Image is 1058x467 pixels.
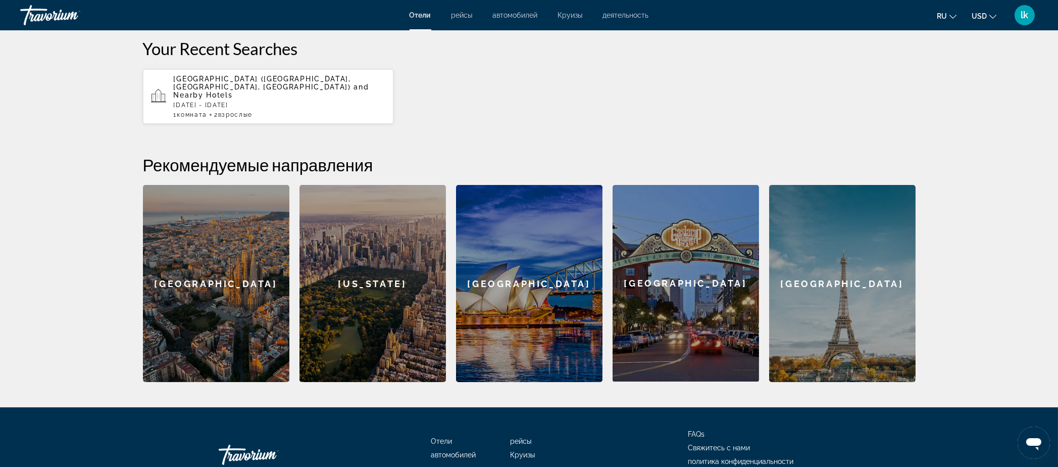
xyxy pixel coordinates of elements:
p: [DATE] - [DATE] [174,102,386,109]
button: User Menu [1012,5,1038,26]
a: Travorium [20,2,121,28]
a: Barcelona[GEOGRAPHIC_DATA] [143,185,289,382]
span: 2 [214,111,253,118]
span: and Nearby Hotels [174,83,369,99]
a: деятельность [603,11,649,19]
span: Комната [177,111,207,118]
span: Взрослые [218,111,253,118]
a: San Diego[GEOGRAPHIC_DATA] [613,185,759,382]
h2: Рекомендуемые направления [143,155,916,175]
a: рейсы [510,437,531,445]
a: Круизы [510,451,535,459]
a: Отели [410,11,431,19]
a: FAQs [688,430,705,438]
a: Sydney[GEOGRAPHIC_DATA] [456,185,602,382]
a: Свяжитесь с нами [688,444,750,452]
a: Отели [431,437,452,445]
a: политика конфиденциальности [688,457,794,465]
span: USD [972,12,987,20]
span: lk [1021,10,1029,20]
span: 1 [174,111,207,118]
div: [GEOGRAPHIC_DATA] [143,185,289,382]
button: Change currency [972,9,996,23]
button: [GEOGRAPHIC_DATA] ([GEOGRAPHIC_DATA], [GEOGRAPHIC_DATA], [GEOGRAPHIC_DATA]) and Nearby Hotels[DAT... [143,69,394,124]
div: [US_STATE] [299,185,446,382]
p: Your Recent Searches [143,38,916,59]
button: Change language [937,9,956,23]
a: рейсы [451,11,473,19]
a: Круизы [558,11,583,19]
a: New York[US_STATE] [299,185,446,382]
a: автомобилей [493,11,538,19]
span: ru [937,12,947,20]
iframe: Кнопка запуска окна обмена сообщениями [1018,427,1050,459]
div: [GEOGRAPHIC_DATA] [769,185,916,382]
span: [GEOGRAPHIC_DATA] ([GEOGRAPHIC_DATA], [GEOGRAPHIC_DATA], [GEOGRAPHIC_DATA]) [174,75,351,91]
div: [GEOGRAPHIC_DATA] [456,185,602,382]
div: [GEOGRAPHIC_DATA] [613,185,759,382]
a: автомобилей [431,451,476,459]
a: Paris[GEOGRAPHIC_DATA] [769,185,916,382]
